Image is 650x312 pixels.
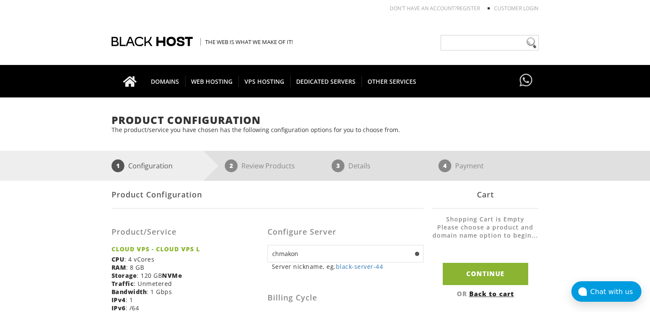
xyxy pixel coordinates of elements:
p: Review Products [241,159,295,172]
b: Bandwidth [112,288,147,296]
b: Storage [112,271,137,280]
span: DOMAINS [145,76,185,87]
a: REGISTER [457,5,480,12]
b: NVMe [162,271,182,280]
span: 3 [332,159,344,172]
button: Chat with us [571,281,641,302]
span: DEDICATED SERVERS [290,76,362,87]
div: OR [432,289,539,298]
b: IPv4 [112,296,126,304]
h3: Configure Server [268,228,424,236]
input: Need help? [441,35,539,50]
div: Product Configuration [112,181,424,209]
input: Continue [443,263,528,285]
small: Server nickname, eg. [272,262,424,271]
h3: Product/Service [112,228,261,236]
h3: Billing Cycle [268,294,424,302]
span: 2 [225,159,238,172]
a: DEDICATED SERVERS [290,65,362,97]
span: The Web is what we make of it! [200,38,293,46]
a: OTHER SERVICES [362,65,422,97]
a: Back to cart [469,289,514,298]
strong: CLOUD VPS - CLOUD VPS L [112,245,261,253]
a: DOMAINS [145,65,185,97]
a: VPS HOSTING [238,65,291,97]
li: Shopping Cart is Empty Please choose a product and domain name option to begin... [432,215,539,248]
b: IPv6 [112,304,126,312]
a: Customer Login [494,5,538,12]
b: CPU [112,255,125,263]
span: WEB HOSTING [185,76,239,87]
p: Payment [455,159,484,172]
span: 4 [438,159,451,172]
span: VPS HOSTING [238,76,291,87]
p: Configuration [128,159,173,172]
b: RAM [112,263,126,271]
div: Cart [432,181,539,209]
li: Don't have an account? [377,5,480,12]
span: OTHER SERVICES [362,76,422,87]
span: 1 [112,159,124,172]
a: black-server-44 [336,262,383,271]
a: WEB HOSTING [185,65,239,97]
input: Hostname [268,245,424,262]
a: Have questions? [518,65,535,97]
b: Traffic [112,280,134,288]
p: Details [348,159,371,172]
a: Go to homepage [115,65,145,97]
h1: Product Configuration [112,115,539,126]
p: The product/service you have chosen has the following configuration options for you to choose from. [112,126,539,134]
div: Chat with us [590,288,641,296]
